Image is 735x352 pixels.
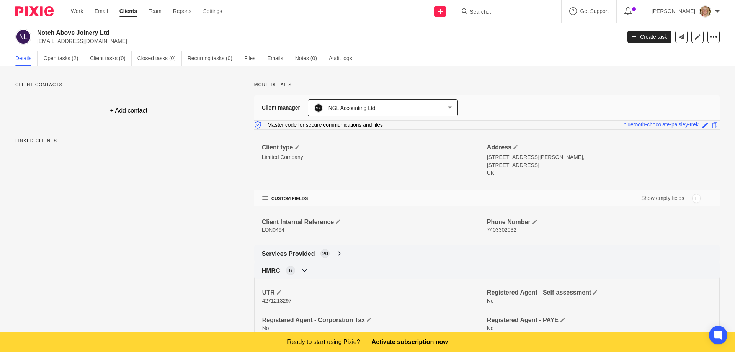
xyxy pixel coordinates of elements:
[187,51,238,66] a: Recurring tasks (0)
[137,51,181,66] a: Closed tasks (0)
[487,161,712,169] p: [STREET_ADDRESS][PERSON_NAME],
[268,308,487,316] h4: UTR
[95,7,107,15] a: Email
[268,264,321,272] span: Services Provided
[327,51,357,66] a: Audit logs
[203,7,223,15] a: Settings
[44,51,84,66] a: Open tasks (2)
[262,161,487,169] p: Limited Company
[15,138,242,144] p: Linked clients
[260,125,392,133] p: Master code for secure communications and files
[487,177,712,185] p: UK
[15,82,242,88] p: Client contacts
[102,105,155,116] h4: + Add contact
[643,202,687,210] label: Show empty fields
[613,125,693,134] div: bluetooth-chocolate-paisley-trek
[315,103,324,113] img: NGL%20Logo%20Social%20Circle%20JPG.jpg
[15,51,38,66] a: Details
[262,151,487,159] h4: Client type
[294,51,322,66] a: Notes (0)
[487,235,518,241] span: 7403302032
[262,104,301,112] h3: Client manager
[699,5,711,18] img: JW%20photo.JPG
[262,226,487,234] h4: Client Internal Reference
[329,105,378,111] span: NGL Accounting Ltd
[470,9,539,16] input: Search
[266,51,288,66] a: Emails
[487,308,706,316] h4: Registered Agent - Self-assessment
[487,226,712,234] h4: Phone Number
[37,37,616,45] p: [EMAIL_ADDRESS][DOMAIN_NAME]
[268,318,299,323] span: 4271213297
[90,51,131,66] a: Client tasks (0)
[262,203,487,210] h4: CUSTOM FIELDS
[254,82,720,88] p: More details
[262,235,285,241] span: LON0494
[243,51,261,66] a: Files
[487,151,712,159] h4: Address
[627,31,671,43] a: Create task
[15,6,54,16] img: Pixie
[119,7,136,15] a: Clients
[268,286,286,294] span: HMRC
[37,29,500,37] h2: Notch Above Joinery Ltd
[581,8,611,14] span: Get Support
[172,7,191,15] a: Reports
[328,264,335,271] span: 20
[71,7,83,15] a: Work
[295,286,298,294] span: 6
[487,318,494,323] span: No
[15,29,31,45] img: svg%3E
[487,169,712,177] p: [STREET_ADDRESS]
[148,7,160,15] a: Team
[653,7,695,15] p: [PERSON_NAME]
